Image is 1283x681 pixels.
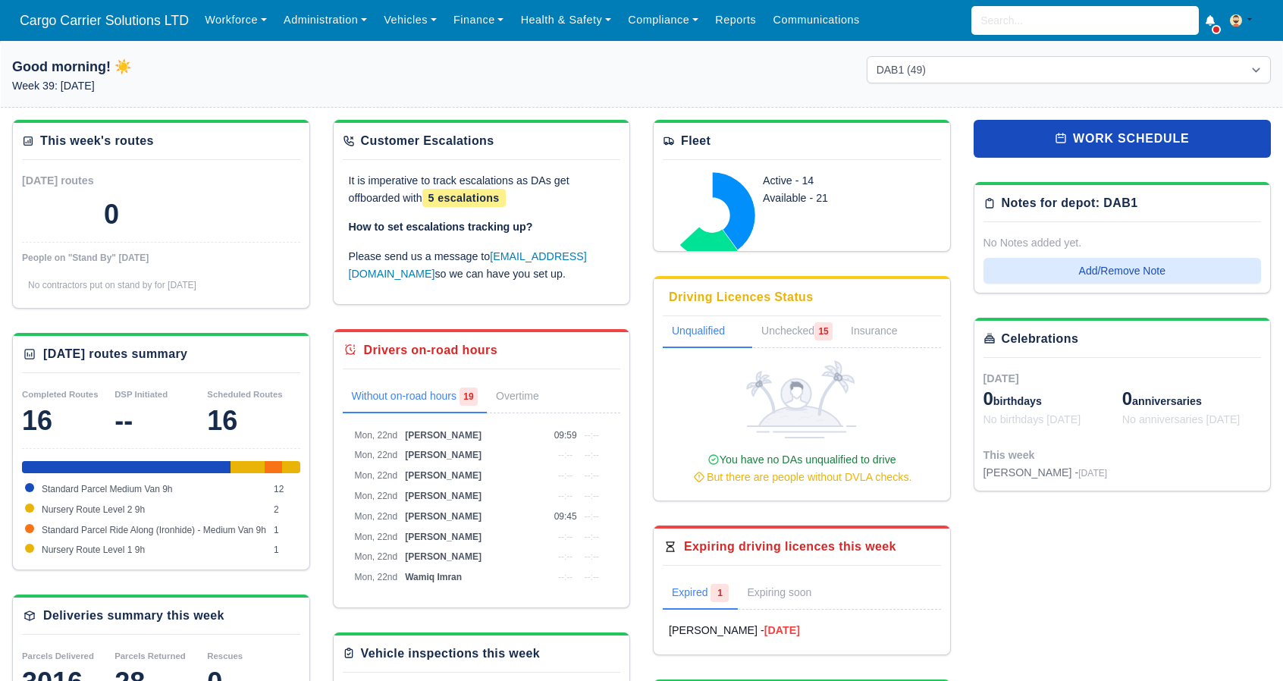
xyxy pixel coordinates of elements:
a: Cargo Carrier Solutions LTD [12,6,196,36]
span: 15 [814,322,833,340]
span: --:-- [585,450,599,460]
div: Expiring driving licences this week [684,538,896,556]
div: [DATE] routes [22,172,161,190]
div: But there are people without DVLA checks. [669,469,935,486]
div: Drivers on-road hours [364,341,497,359]
a: Unqualified [663,316,752,348]
span: Mon, 22nd [355,551,398,562]
button: Add/Remove Note [983,258,1262,284]
a: Without on-road hours [343,381,488,413]
span: [DATE] [983,372,1019,384]
span: --:-- [585,532,599,542]
p: Week 39: [DATE] [12,77,416,95]
div: [PERSON_NAME] - [983,464,1108,482]
span: --:-- [558,551,572,562]
span: Mon, 22nd [355,470,398,481]
div: anniversaries [1122,387,1261,411]
a: Health & Safety [513,5,620,35]
span: Wamiq Imran [405,572,462,582]
div: Nursery Route Level 1 9h [282,461,300,473]
span: --:-- [585,430,599,441]
div: This week's routes [40,132,154,150]
a: Overtime [487,381,569,413]
a: [PERSON_NAME] -[DATE] [669,622,935,639]
a: Vehicles [375,5,445,35]
a: Compliance [620,5,707,35]
div: 16 [207,406,300,436]
div: Driving Licences Status [669,288,814,306]
small: Scheduled Routes [207,390,282,399]
div: Fleet [681,132,711,150]
span: [PERSON_NAME] [405,430,482,441]
div: Vehicle inspections this week [361,645,541,663]
span: --:-- [558,491,572,501]
span: Mon, 22nd [355,511,398,522]
div: People on "Stand By" [DATE] [22,252,300,264]
div: [DATE] routes summary [43,345,187,363]
small: Parcels Returned [114,651,186,661]
a: Communications [764,5,868,35]
a: Finance [445,5,513,35]
span: Standard Parcel Ride Along (Ironhide) - Medium Van 9h [42,525,266,535]
div: Standard Parcel Ride Along (Ironhide) - Medium Van 9h [265,461,282,473]
span: No birthdays [DATE] [983,413,1081,425]
span: [PERSON_NAME] [405,470,482,481]
h1: Good morning! ☀️ [12,56,416,77]
a: [EMAIL_ADDRESS][DOMAIN_NAME] [349,250,587,280]
span: 09:45 [554,511,577,522]
div: 0 [104,199,119,230]
td: 12 [270,479,300,500]
span: [DATE] [1078,468,1107,479]
a: Expired [663,578,738,610]
a: Reports [707,5,764,35]
span: 5 escalations [422,189,506,207]
div: Nursery Route Level 2 9h [231,461,265,473]
span: Nursery Route Level 2 9h [42,504,145,515]
div: 16 [22,406,114,436]
a: Workforce [196,5,275,35]
span: --:-- [585,491,599,501]
span: 19 [460,388,478,406]
span: --:-- [558,470,572,481]
strong: [DATE] [764,624,800,636]
span: No anniversaries [DATE] [1122,413,1241,425]
div: birthdays [983,387,1122,411]
span: Mon, 22nd [355,450,398,460]
span: 09:59 [554,430,577,441]
span: Mon, 22nd [355,430,398,441]
span: Cargo Carrier Solutions LTD [12,5,196,36]
div: Deliveries summary this week [43,607,224,625]
span: --:-- [558,532,572,542]
span: [PERSON_NAME] [405,511,482,522]
span: [PERSON_NAME] [405,532,482,542]
span: Mon, 22nd [355,491,398,501]
span: Mon, 22nd [355,572,398,582]
small: Parcels Delivered [22,651,94,661]
small: DSP Initiated [114,390,168,399]
span: [PERSON_NAME] [405,551,482,562]
div: Standard Parcel Medium Van 9h [22,461,231,473]
span: --:-- [585,572,599,582]
input: Search... [971,6,1199,35]
small: Completed Routes [22,390,99,399]
small: Rescues [207,651,243,661]
div: Active - 14 [763,172,902,190]
a: work schedule [974,120,1272,158]
td: 2 [270,500,300,520]
div: Customer Escalations [361,132,494,150]
td: 1 [270,540,300,560]
div: Celebrations [1002,330,1079,348]
span: 0 [983,388,993,409]
div: You have no DAs unqualified to drive [669,451,935,486]
p: It is imperative to track escalations as DAs get offboarded with [349,172,615,207]
p: How to set escalations tracking up? [349,218,615,236]
td: 1 [270,520,300,541]
a: Insurance [842,316,924,348]
span: --:-- [558,450,572,460]
span: --:-- [585,470,599,481]
a: Administration [275,5,375,35]
span: This week [983,449,1035,461]
span: 0 [1122,388,1132,409]
span: --:-- [585,551,599,562]
a: Expiring soon [738,578,842,610]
